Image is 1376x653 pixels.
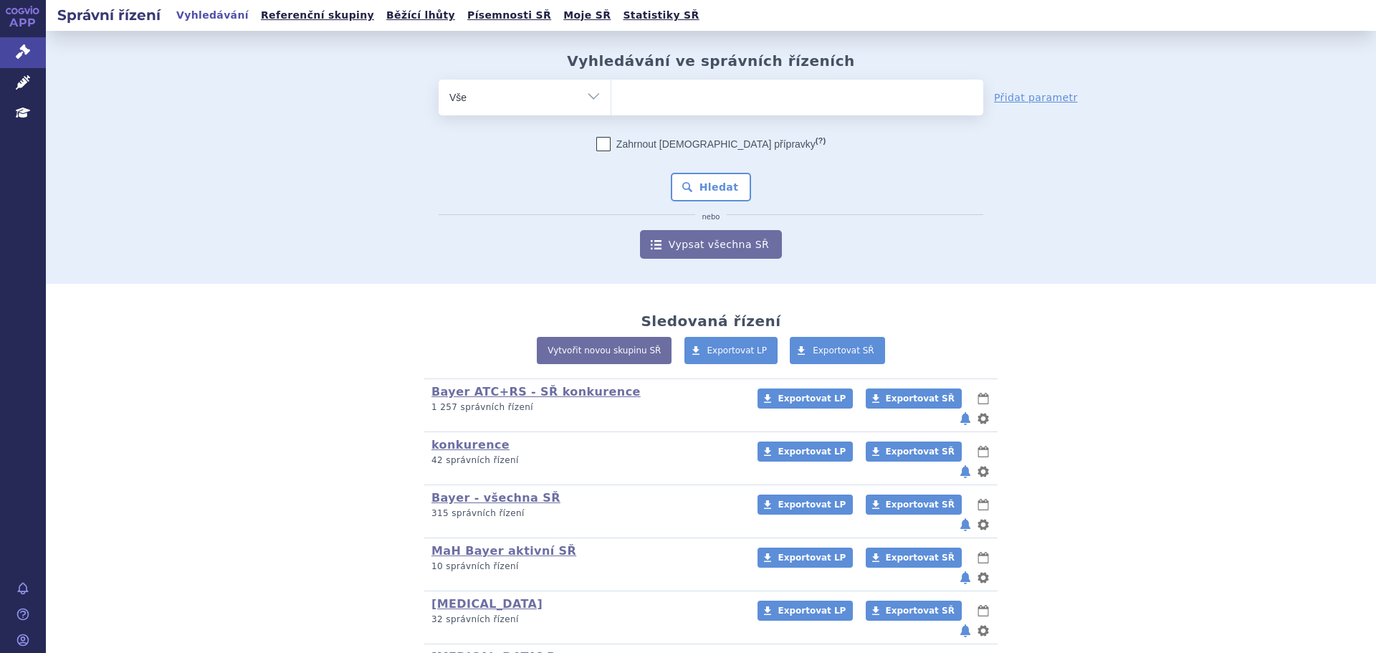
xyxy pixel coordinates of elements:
p: 315 správních řízení [431,507,739,520]
h2: Správní řízení [46,5,172,25]
a: Exportovat SŘ [866,389,962,409]
label: Zahrnout [DEMOGRAPHIC_DATA] přípravky [596,137,826,151]
button: nastavení [976,622,990,639]
button: nastavení [976,463,990,480]
a: Moje SŘ [559,6,615,25]
span: Exportovat LP [778,606,846,616]
span: Exportovat SŘ [886,606,955,616]
a: MaH Bayer aktivní SŘ [431,544,576,558]
button: notifikace [958,516,973,533]
a: Běžící lhůty [382,6,459,25]
a: Vyhledávání [172,6,253,25]
button: lhůty [976,602,990,619]
a: Exportovat SŘ [866,495,962,515]
span: Exportovat LP [778,500,846,510]
a: Exportovat SŘ [866,442,962,462]
a: Přidat parametr [994,90,1078,105]
span: Exportovat LP [778,394,846,404]
a: Exportovat LP [758,548,853,568]
a: Exportovat LP [684,337,778,364]
span: Exportovat SŘ [886,394,955,404]
button: nastavení [976,410,990,427]
a: Exportovat SŘ [790,337,885,364]
span: Exportovat SŘ [886,553,955,563]
a: Referenční skupiny [257,6,378,25]
a: [MEDICAL_DATA] [431,597,543,611]
p: 1 257 správních řízení [431,401,739,414]
abbr: (?) [816,136,826,146]
span: Exportovat SŘ [813,345,874,356]
span: Exportovat SŘ [886,447,955,457]
a: Vytvořit novou skupinu SŘ [537,337,672,364]
span: Exportovat LP [707,345,768,356]
button: lhůty [976,496,990,513]
button: Hledat [671,173,752,201]
a: Exportovat LP [758,495,853,515]
span: Exportovat SŘ [886,500,955,510]
a: Exportovat LP [758,389,853,409]
a: Exportovat LP [758,442,853,462]
button: notifikace [958,569,973,586]
a: Exportovat LP [758,601,853,621]
button: lhůty [976,443,990,460]
a: Vypsat všechna SŘ [640,230,782,259]
h2: Sledovaná řízení [641,313,780,330]
button: nastavení [976,516,990,533]
p: 10 správních řízení [431,561,739,573]
button: notifikace [958,622,973,639]
button: lhůty [976,549,990,566]
p: 42 správních řízení [431,454,739,467]
span: Exportovat LP [778,553,846,563]
a: Bayer ATC+RS - SŘ konkurence [431,385,641,399]
a: Bayer - všechna SŘ [431,491,560,505]
a: konkurence [431,438,510,452]
h2: Vyhledávání ve správních řízeních [567,52,855,70]
a: Exportovat SŘ [866,601,962,621]
p: 32 správních řízení [431,614,739,626]
i: nebo [695,213,727,221]
button: nastavení [976,569,990,586]
a: Exportovat SŘ [866,548,962,568]
button: notifikace [958,410,973,427]
button: notifikace [958,463,973,480]
a: Statistiky SŘ [618,6,703,25]
a: Písemnosti SŘ [463,6,555,25]
span: Exportovat LP [778,447,846,457]
button: lhůty [976,390,990,407]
